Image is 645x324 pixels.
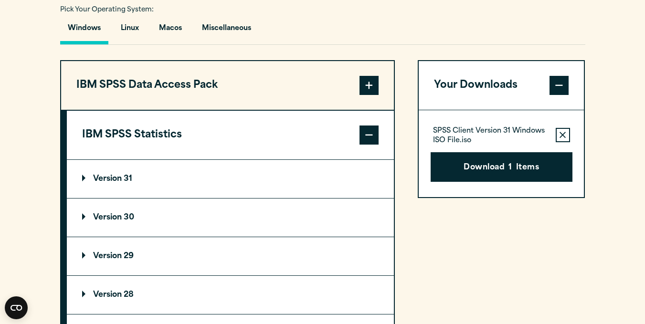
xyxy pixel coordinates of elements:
button: IBM SPSS Data Access Pack [61,61,394,110]
span: Pick Your Operating System: [60,7,154,13]
p: Version 30 [82,214,134,221]
summary: Version 31 [67,160,394,198]
button: Open CMP widget [5,296,28,319]
button: Your Downloads [419,61,584,110]
p: Version 31 [82,175,132,183]
summary: Version 30 [67,199,394,237]
button: IBM SPSS Statistics [67,111,394,159]
summary: Version 28 [67,276,394,314]
div: Your Downloads [419,110,584,197]
p: SPSS Client Version 31 Windows ISO File.iso [433,126,548,146]
button: Linux [113,17,147,44]
span: 1 [508,162,512,174]
p: Version 28 [82,291,134,299]
button: Macos [151,17,190,44]
button: Miscellaneous [194,17,259,44]
p: Version 29 [82,252,134,260]
button: Download1Items [431,152,572,182]
summary: Version 29 [67,237,394,275]
button: Windows [60,17,108,44]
